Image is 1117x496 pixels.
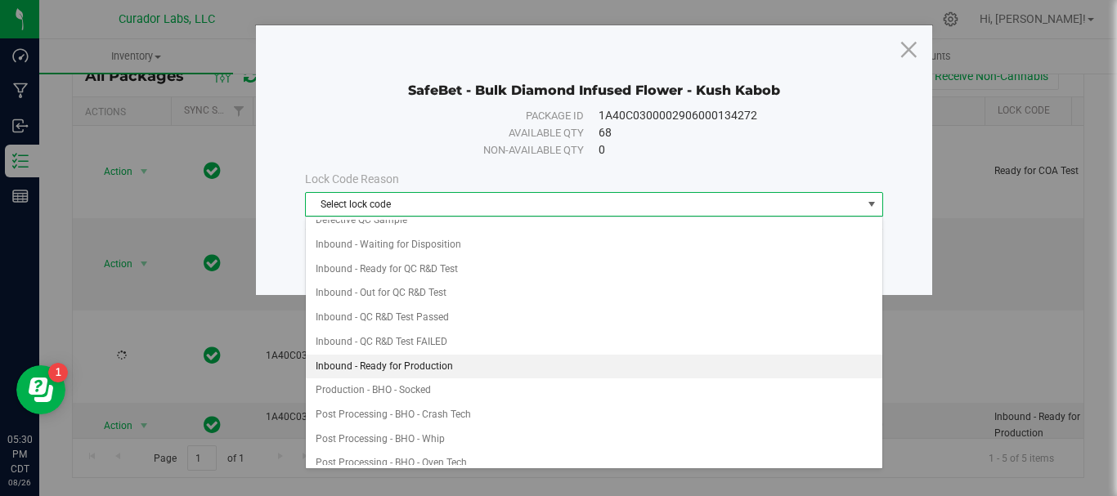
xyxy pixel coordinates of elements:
li: Inbound - Ready for Production [306,355,882,379]
li: Inbound - Waiting for Disposition [306,233,882,257]
iframe: Resource center unread badge [48,363,68,382]
li: Post Processing - BHO - Oven Tech [306,451,882,476]
div: 1A40C0300002906000134272 [599,107,859,124]
li: Inbound - QC R&D Test FAILED [306,330,882,355]
span: select [862,193,882,216]
div: Non-available qty [330,142,585,159]
div: SafeBet - Bulk Diamond Infused Flower - Kush Kabob [305,58,883,99]
iframe: Resource center [16,365,65,414]
div: 0 [599,141,859,159]
li: Post Processing - BHO - Crash Tech [306,403,882,427]
li: Defective QC Sample [306,208,882,233]
span: Lock Code Reason [305,172,399,185]
span: Select lock code [306,193,862,216]
li: Post Processing - BHO - Whip [306,427,882,452]
div: 68 [599,124,859,141]
li: Inbound - Ready for QC R&D Test [306,257,882,282]
li: Inbound - Out for QC R&D Test [306,281,882,306]
div: Available qty [330,125,585,141]
li: Production - BHO - Socked [306,378,882,403]
div: Package ID [330,108,585,124]
li: Inbound - QC R&D Test Passed [306,306,882,330]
